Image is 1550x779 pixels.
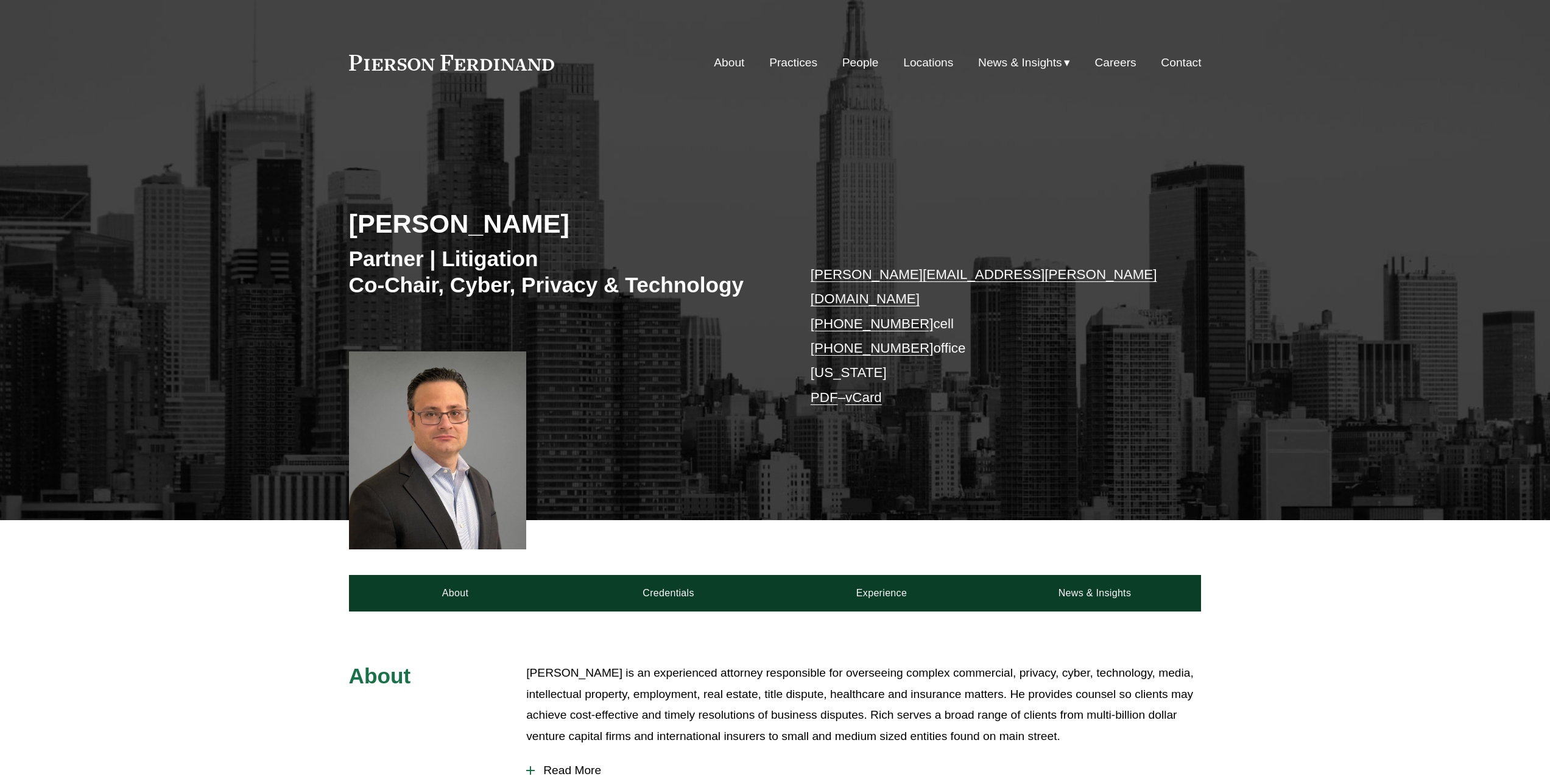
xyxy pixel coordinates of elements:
[811,390,838,405] a: PDF
[811,267,1157,306] a: [PERSON_NAME][EMAIL_ADDRESS][PERSON_NAME][DOMAIN_NAME]
[526,663,1201,747] p: [PERSON_NAME] is an experienced attorney responsible for overseeing complex commercial, privacy, ...
[842,51,879,74] a: People
[978,51,1070,74] a: folder dropdown
[769,51,817,74] a: Practices
[811,340,934,356] a: [PHONE_NUMBER]
[811,316,934,331] a: [PHONE_NUMBER]
[349,575,562,612] a: About
[978,52,1062,74] span: News & Insights
[845,390,882,405] a: vCard
[349,664,411,688] span: About
[535,764,1201,777] span: Read More
[988,575,1201,612] a: News & Insights
[811,263,1166,410] p: cell office [US_STATE] –
[1094,51,1136,74] a: Careers
[903,51,953,74] a: Locations
[349,208,775,239] h2: [PERSON_NAME]
[775,575,988,612] a: Experience
[1161,51,1201,74] a: Contact
[714,51,744,74] a: About
[562,575,775,612] a: Credentials
[349,245,775,298] h3: Partner | Litigation Co-Chair, Cyber, Privacy & Technology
